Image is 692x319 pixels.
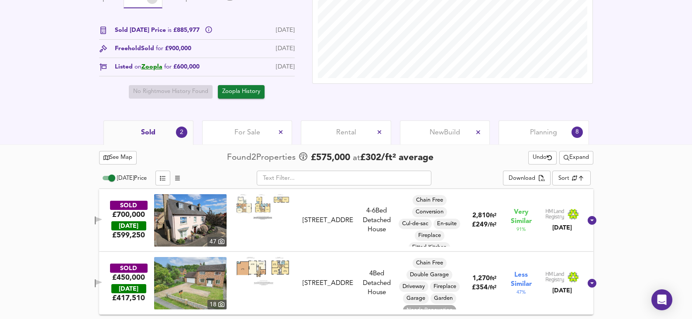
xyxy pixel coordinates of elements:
[545,209,579,220] img: Land Registry
[552,171,590,185] div: Sort
[406,270,452,280] div: Double Garage
[141,64,162,70] a: Zoopla
[430,295,456,302] span: Garden
[237,194,289,220] img: Floorplan
[399,220,432,228] span: Cul-de-sac
[415,230,444,241] div: Fireplace
[488,222,496,228] span: / ft²
[112,230,145,240] span: £ 599,250
[276,62,295,72] div: [DATE]
[488,285,496,291] span: / ft²
[234,128,260,137] span: For Sale
[207,300,227,309] div: 18
[587,215,597,226] svg: Show Details
[503,171,551,185] button: Download
[434,219,460,229] div: En-suite
[303,279,353,288] div: [STREET_ADDRESS]
[222,87,260,97] span: Zoopla History
[257,171,431,185] input: Text Filter...
[156,45,163,51] span: for
[430,293,456,304] div: Garden
[154,257,227,309] a: property thumbnail 18
[430,283,460,291] span: Fireplace
[154,257,227,309] img: property thumbnail
[303,216,353,225] div: [STREET_ADDRESS]
[115,62,200,72] span: Listed £600,000
[111,284,146,293] div: [DATE]
[115,26,201,35] span: Sold [DATE] Price £885,977
[103,153,133,163] span: See Map
[511,271,532,289] span: Less Similar
[299,279,357,288] div: 1a Swaffham Road, CB25 0AN
[509,174,535,184] div: Download
[413,259,447,267] span: Chain Free
[434,220,460,228] span: En-suite
[141,44,191,53] span: Sold £900,000
[237,257,289,285] img: Floorplan
[545,271,579,283] img: Land Registry
[430,128,460,137] span: New Build
[503,171,551,185] div: split button
[110,264,148,273] div: SOLD
[360,153,434,162] span: £ 302 / ft² average
[559,151,593,165] div: split button
[112,210,145,220] div: £700,000
[403,293,429,304] div: Garage
[472,275,490,282] span: 1,270
[430,281,460,292] div: Fireplace
[399,281,428,292] div: Driveway
[412,208,447,216] span: Conversion
[99,151,137,165] button: See Map
[168,27,172,33] span: is
[110,201,148,210] div: SOLD
[559,151,593,165] button: Expand
[545,223,579,232] div: [DATE]
[134,64,141,70] span: on
[516,289,526,296] span: 47 %
[164,64,172,70] span: for
[415,232,444,240] span: Fireplace
[336,128,356,137] span: Rental
[406,271,452,279] span: Double Garage
[399,219,432,229] div: Cul-de-sac
[564,153,589,163] span: Expand
[587,278,597,288] svg: Show Details
[545,286,579,295] div: [DATE]
[311,151,350,165] span: £ 575,000
[176,127,187,138] div: 2
[472,222,496,228] span: £ 249
[276,26,295,35] div: [DATE]
[357,206,396,216] div: Rightmove thinks this is a 6 bed but Zoopla states 4 bed, so we're showing you both here
[117,175,147,181] span: [DATE] Price
[276,44,295,53] div: [DATE]
[558,174,569,182] div: Sort
[112,273,145,282] div: £450,000
[111,221,146,230] div: [DATE]
[357,269,396,297] div: 4 Bed Detached House
[218,85,265,99] button: Zoopla History
[399,283,428,291] span: Driveway
[533,153,552,163] span: Undo
[115,44,191,53] div: Freehold
[412,207,447,217] div: Conversion
[528,151,557,165] button: Undo
[572,127,583,138] div: 8
[227,152,298,164] div: Found 2 Propert ies
[207,237,227,247] div: 47
[409,242,450,253] div: Fitted Kitchen
[490,276,496,281] span: ft²
[154,194,227,247] img: property thumbnail
[99,189,593,252] div: SOLD£700,000 [DATE]£599,250property thumbnail 47 Floorplan[STREET_ADDRESS]4-6Bed Detached HouseCh...
[472,213,490,219] span: 2,810
[357,206,396,234] div: Detached House
[112,293,145,303] span: £ 417,510
[141,128,155,137] span: Sold
[530,128,557,137] span: Planning
[403,306,456,314] span: Needs Renovation
[511,208,532,226] span: Very Similar
[409,244,450,251] span: Fitted Kitchen
[413,258,447,268] div: Chain Free
[472,285,496,291] span: £ 354
[99,252,593,315] div: SOLD£450,000 [DATE]£417,510property thumbnail 18 Floorplan[STREET_ADDRESS]4Bed Detached HouseChai...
